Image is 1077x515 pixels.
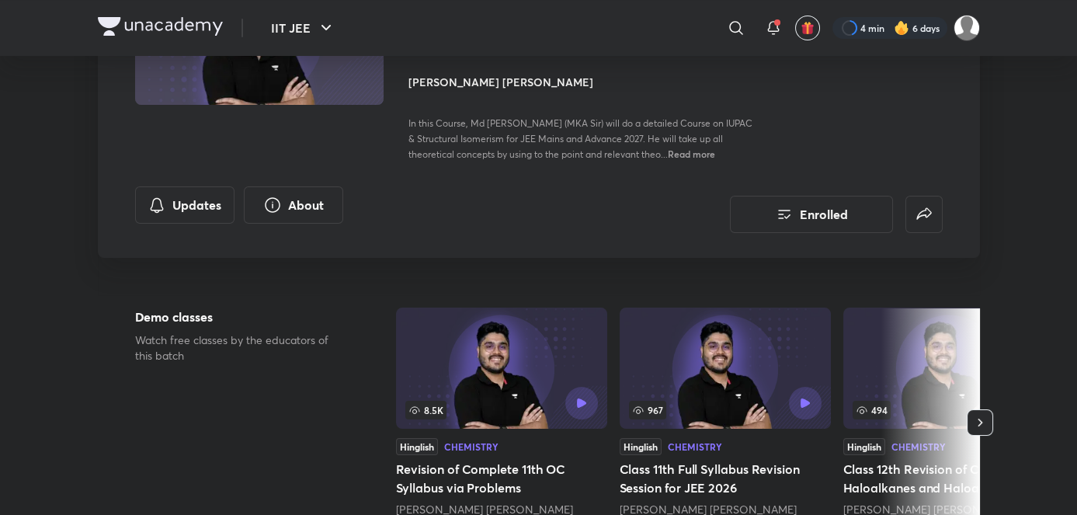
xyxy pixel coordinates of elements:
[444,442,499,451] div: Chemistry
[262,12,345,43] button: IIT JEE
[98,17,223,40] a: Company Logo
[894,20,909,36] img: streak
[843,460,1054,497] h5: Class 12th Revision of Complete Haloalkanes and Haloarenes
[396,460,607,497] h5: Revision of Complete 11th OC Syllabus via Problems
[730,196,893,233] button: Enrolled
[668,442,722,451] div: Chemistry
[668,148,715,160] span: Read more
[905,196,943,233] button: false
[801,21,815,35] img: avatar
[843,438,885,455] div: Hinglish
[408,74,756,90] h4: [PERSON_NAME] [PERSON_NAME]
[244,186,343,224] button: About
[620,438,662,455] div: Hinglish
[954,15,980,41] img: SUBHRANGSU DAS
[408,117,752,160] span: In this Course, Md [PERSON_NAME] (MKA Sir) will do a detailed Course on IUPAC & Structural Isomer...
[853,401,891,419] span: 494
[396,438,438,455] div: Hinglish
[135,332,346,364] p: Watch free classes by the educators of this batch
[135,186,235,224] button: Updates
[620,460,831,497] h5: Class 11th Full Syllabus Revision Session for JEE 2026
[135,308,346,326] h5: Demo classes
[98,17,223,36] img: Company Logo
[629,401,666,419] span: 967
[405,401,446,419] span: 8.5K
[795,16,820,40] button: avatar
